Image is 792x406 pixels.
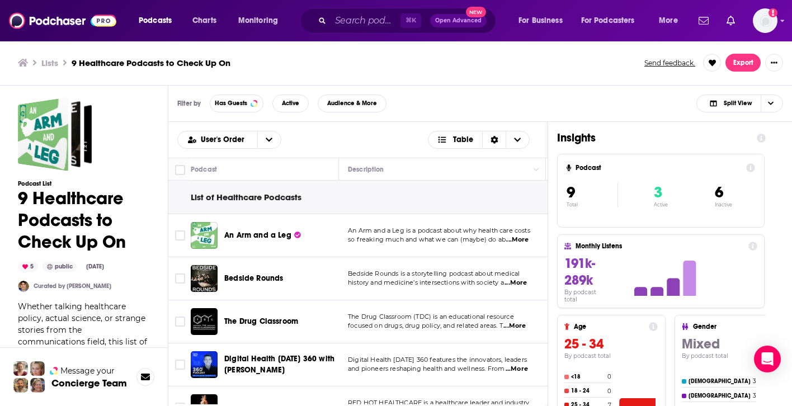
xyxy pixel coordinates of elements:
button: open menu [257,131,281,148]
h1: Insights [557,131,748,145]
h4: 3 [753,392,756,399]
a: The Drug Classroom [224,316,298,327]
button: Choose View [428,131,530,149]
a: Lists [41,58,58,68]
span: Digital Health [DATE] 360 features the innovators, leaders [348,356,527,363]
span: Digital Health [DATE] 360 with [PERSON_NAME] [224,354,334,375]
button: open menu [574,12,651,30]
h4: <18 [571,374,605,380]
tr: List of Healthcare Podcasts [191,192,301,202]
button: Audience & More [318,95,386,112]
span: ...More [506,365,528,374]
span: Toggle select row [175,230,185,240]
img: Jon Profile [13,378,28,393]
span: Table [453,136,473,144]
button: Show profile menu [753,8,777,33]
h4: Podcast [576,164,742,172]
h4: 18 - 24 [571,388,605,394]
span: More [659,13,678,29]
span: Active [282,100,299,106]
span: ...More [506,235,529,244]
span: 3 [654,183,662,202]
a: Show notifications dropdown [722,11,739,30]
h4: By podcast total [564,352,658,360]
h2: Choose List sort [177,131,281,149]
button: Active [272,95,309,112]
h4: [DEMOGRAPHIC_DATA] [689,378,751,385]
h4: 0 [607,373,611,380]
button: open menu [511,12,577,30]
button: Has Guests [210,95,263,112]
div: Sort Direction [482,131,506,148]
button: Choose View [696,95,783,112]
h1: 9 Healthcare Podcasts to Check Up On [18,187,150,253]
span: Bedside Rounds [224,273,283,283]
span: Open Advanced [435,18,482,23]
button: Export [725,54,761,72]
div: [DATE] [82,262,109,271]
span: Monitoring [238,13,278,29]
h4: [DEMOGRAPHIC_DATA] [689,393,751,399]
span: 6 [715,183,723,202]
img: Bedside Rounds [191,265,218,292]
span: and pioneers reshaping health and wellness. From [348,365,505,372]
button: open menu [131,12,186,30]
h4: Monthly Listens [576,242,743,250]
span: Has Guests [215,100,247,106]
div: public [43,262,77,272]
img: Barbara Profile [30,378,45,393]
div: 5 [18,262,38,272]
img: Jules Profile [30,361,45,376]
img: The Drug Classroom [191,308,218,335]
span: ...More [503,322,526,331]
img: Podchaser - Follow, Share and Rate Podcasts [9,10,116,31]
div: Search podcasts, credits, & more... [310,8,507,34]
span: history and medicine’s intersections with society a [348,278,504,286]
img: keine [18,281,29,292]
svg: Add a profile image [769,8,777,17]
img: User Profile [753,8,777,33]
a: Show notifications dropdown [694,11,713,30]
span: focused on drugs, drug policy, and related areas. T [348,322,503,329]
span: Logged in as Ruth_Nebius [753,8,777,33]
a: 9 Healthcare Podcasts to Check Up On [18,97,92,171]
span: Podcasts [139,13,172,29]
h4: 0 [607,388,611,395]
img: Sydney Profile [13,361,28,376]
p: Active [654,202,668,207]
p: Total [567,202,617,207]
span: 9 [567,183,575,202]
div: Podcast [191,163,217,176]
p: Inactive [715,202,732,207]
div: Description [348,163,384,176]
button: Open AdvancedNew [430,14,487,27]
a: An Arm and a Leg [224,230,301,241]
span: An Arm and a Leg [224,230,291,240]
span: An Arm and a Leg is a podcast about why health care costs [348,226,530,234]
span: Toggle select row [175,317,185,327]
a: Curated by [PERSON_NAME] [34,282,111,290]
span: 191k-289k [564,255,595,289]
span: Charts [192,13,216,29]
button: Column Actions [530,163,543,176]
span: For Business [518,13,563,29]
img: An Arm and a Leg [191,222,218,249]
span: Toggle select row [175,360,185,370]
span: The Drug Classroom (TDC) is an educational resource [348,313,514,320]
button: open menu [651,12,692,30]
h4: Age [574,323,644,331]
h3: 25 - 34 [564,336,658,352]
span: ...More [505,278,527,287]
a: Bedside Rounds [224,273,283,284]
h4: 3 [753,377,756,385]
img: Digital Health Today 360 with Dan Kendall [191,351,218,378]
